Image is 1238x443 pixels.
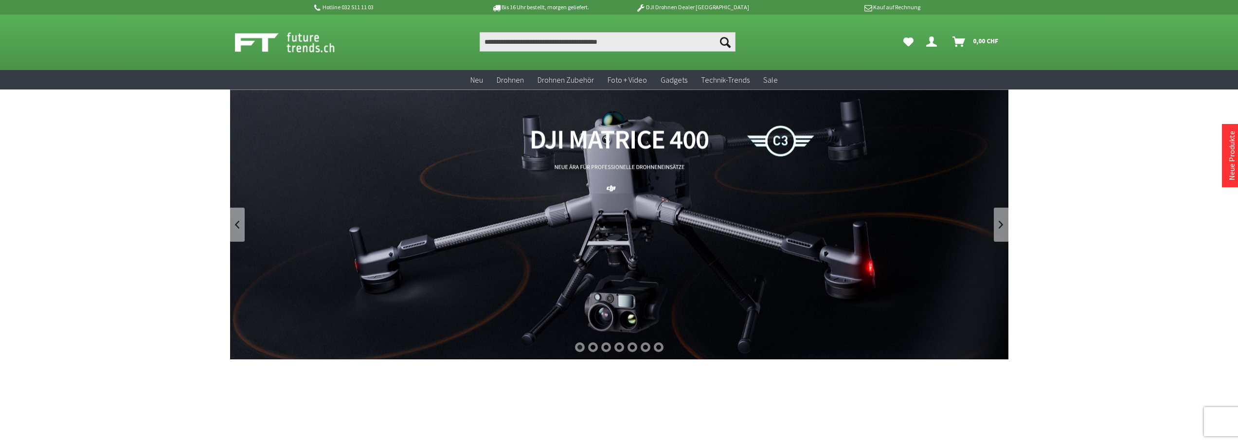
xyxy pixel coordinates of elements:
span: 0,00 CHF [973,33,999,49]
a: Sale [756,70,785,90]
a: Foto + Video [601,70,654,90]
p: DJI Drohnen Dealer [GEOGRAPHIC_DATA] [616,1,768,13]
span: Gadgets [661,75,687,85]
div: 5 [628,342,637,352]
div: 1 [575,342,585,352]
a: Technik-Trends [694,70,756,90]
a: Dein Konto [922,32,945,52]
a: Drohnen Zubehör [531,70,601,90]
div: 3 [601,342,611,352]
img: Shop Futuretrends - zur Startseite wechseln [235,30,356,54]
a: Meine Favoriten [898,32,918,52]
span: Technik-Trends [701,75,750,85]
a: Gadgets [654,70,694,90]
p: Hotline 032 511 11 03 [313,1,465,13]
a: DJI Matrice 400 [230,89,1008,359]
p: Bis 16 Uhr bestellt, morgen geliefert. [465,1,616,13]
div: 7 [654,342,664,352]
a: Warenkorb [949,32,1004,52]
p: Kauf auf Rechnung [769,1,920,13]
button: Suchen [715,32,736,52]
a: Neu [464,70,490,90]
div: 6 [641,342,650,352]
span: Foto + Video [608,75,647,85]
span: Drohnen [497,75,524,85]
div: 2 [588,342,598,352]
a: Neue Produkte [1227,131,1237,180]
div: 4 [614,342,624,352]
input: Produkt, Marke, Kategorie, EAN, Artikelnummer… [480,32,736,52]
span: Drohnen Zubehör [538,75,594,85]
span: Neu [470,75,483,85]
a: Drohnen [490,70,531,90]
span: Sale [763,75,778,85]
